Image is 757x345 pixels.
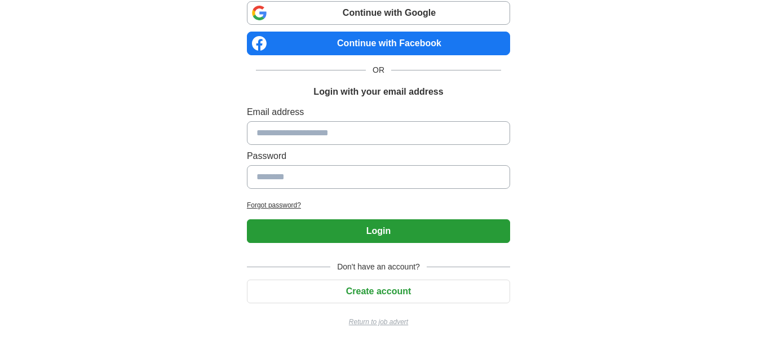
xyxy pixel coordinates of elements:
a: Continue with Facebook [247,32,510,55]
a: Continue with Google [247,1,510,25]
a: Forgot password? [247,200,510,210]
button: Create account [247,280,510,303]
a: Return to job advert [247,317,510,327]
span: Don't have an account? [330,261,427,273]
span: OR [366,64,391,76]
label: Password [247,149,510,163]
button: Login [247,219,510,243]
a: Create account [247,286,510,296]
label: Email address [247,105,510,119]
h1: Login with your email address [313,85,443,99]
